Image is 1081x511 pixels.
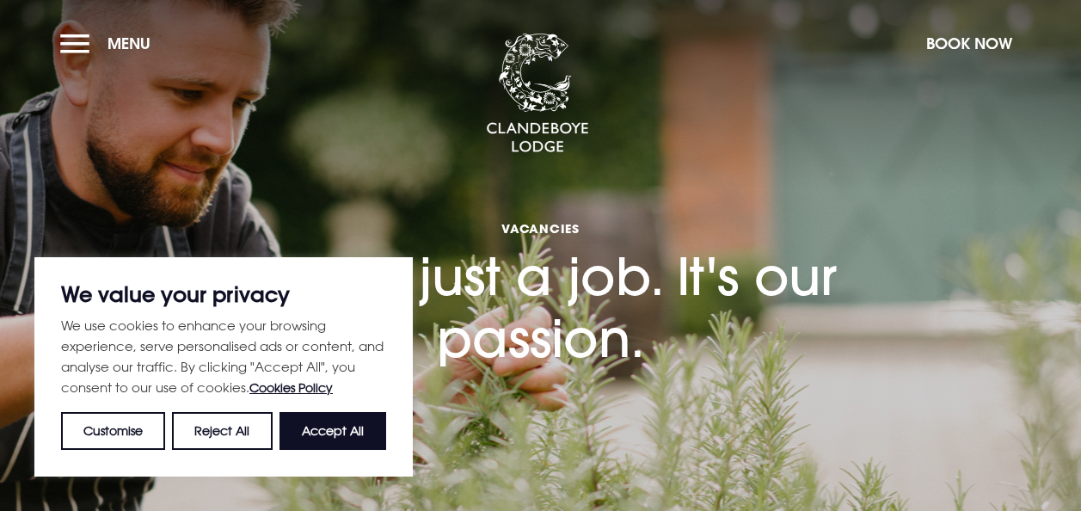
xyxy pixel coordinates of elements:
span: Menu [107,34,150,53]
button: Customise [61,412,165,450]
h1: It's not just a job. It's our passion. [197,156,885,368]
p: We value your privacy [61,284,386,305]
img: Clandeboye Lodge [486,34,589,154]
button: Menu [60,25,159,62]
button: Reject All [172,412,272,450]
p: We use cookies to enhance your browsing experience, serve personalised ads or content, and analys... [61,315,386,398]
button: Accept All [279,412,386,450]
a: Cookies Policy [249,380,333,395]
button: Book Now [918,25,1021,62]
span: Vacancies [197,220,885,237]
div: We value your privacy [34,257,413,477]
